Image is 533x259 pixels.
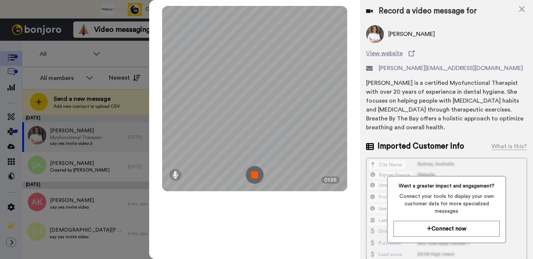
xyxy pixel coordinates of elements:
span: [PERSON_NAME][EMAIL_ADDRESS][DOMAIN_NAME] [379,64,523,73]
button: Connect now [393,221,499,237]
div: What is this? [492,142,527,151]
span: Connect your tools to display your own customer data for more specialized messages [393,193,499,215]
div: 01:26 [321,176,340,184]
span: Imported Customer Info [378,141,464,152]
img: ic_record_stop.svg [246,166,264,184]
span: Want a greater impact and engagement? [393,182,499,190]
div: [PERSON_NAME] is a certified Myofunctional Therapist with over 20 years of experience in dental h... [366,79,527,132]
